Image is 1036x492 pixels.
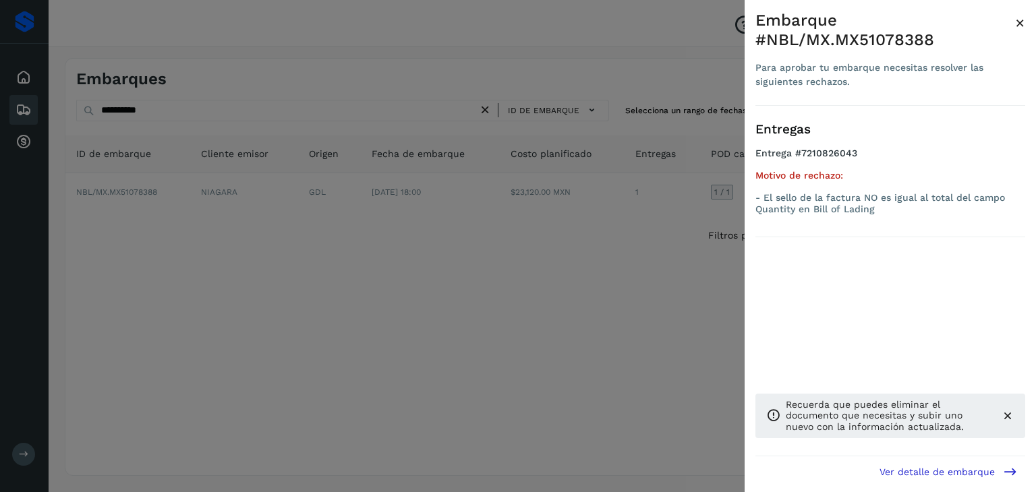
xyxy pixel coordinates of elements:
div: Embarque #NBL/MX.MX51078388 [755,11,1015,50]
span: × [1015,13,1025,32]
span: Ver detalle de embarque [880,467,995,476]
button: Ver detalle de embarque [871,456,1025,487]
div: Para aprobar tu embarque necesitas resolver las siguientes rechazos. [755,61,1015,89]
h4: Entrega #7210826043 [755,148,1025,170]
p: - El sello de la factura NO es igual al total del campo Quantity en Bill of Lading [755,192,1025,215]
h5: Motivo de rechazo: [755,170,1025,181]
p: Recuerda que puedes eliminar el documento que necesitas y subir uno nuevo con la información actu... [786,399,990,433]
button: Close [1015,11,1025,35]
h3: Entregas [755,122,1025,137]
